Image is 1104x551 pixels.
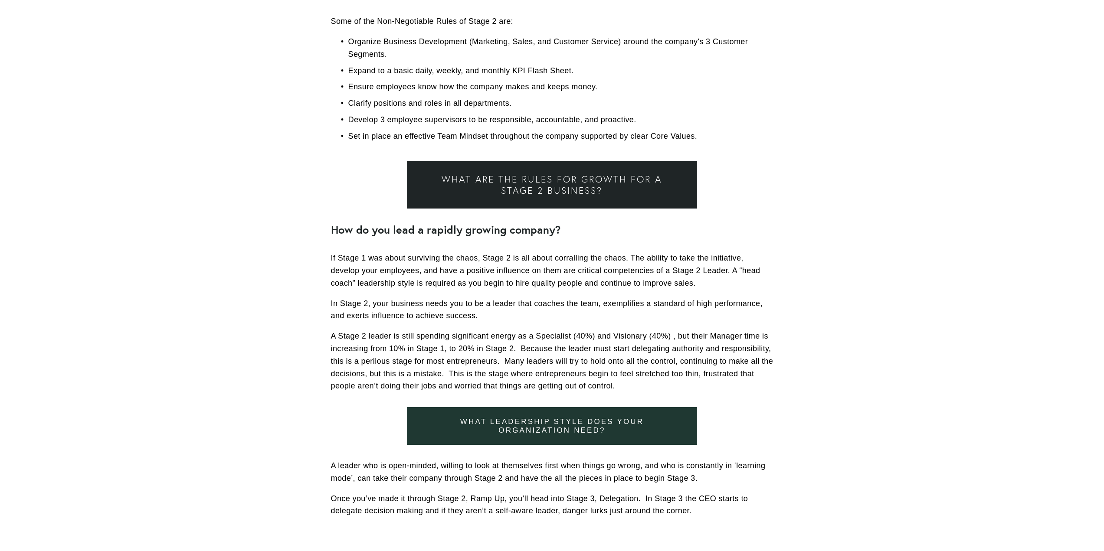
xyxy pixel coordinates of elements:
[348,81,773,93] p: Ensure employees know how the company makes and keeps money.
[331,460,773,485] p: A leader who is open-minded, willing to look at themselves first when things go wrong, and who is...
[331,222,560,237] strong: How do you lead a rapidly growing company?
[348,130,773,143] p: Set in place an effective Team Mindset throughout the company supported by clear Core Values.
[348,36,773,61] p: Organize Business Development (Marketing, Sales, and Customer Service) around the company's 3 Cus...
[407,407,697,445] a: What leadership style does your organization need?
[348,65,773,77] p: Expand to a basic daily, weekly, and monthly KPI Flash Sheet.
[331,297,773,323] p: In Stage 2, your business needs you to be a leader that coaches the team, exemplifies a standard ...
[331,492,773,518] p: Once you’ve made it through Stage 2, Ramp Up, you’ll head into Stage 3, Delegation. In Stage 3 th...
[407,161,697,209] a: What are the rules for growth for a Stage 2 business?
[348,97,773,110] p: Clarify positions and roles in all departments.
[331,15,773,28] p: Some of the Non-Negotiable Rules of Stage 2 are:
[331,252,773,289] p: If Stage 1 was about surviving the chaos, Stage 2 is all about corralling the chaos. The ability ...
[331,330,773,392] p: A Stage 2 leader is still spending significant energy as a Specialist (40%) and Visionary (40%) ,...
[348,114,773,126] p: Develop 3 employee supervisors to be responsible, accountable, and proactive.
